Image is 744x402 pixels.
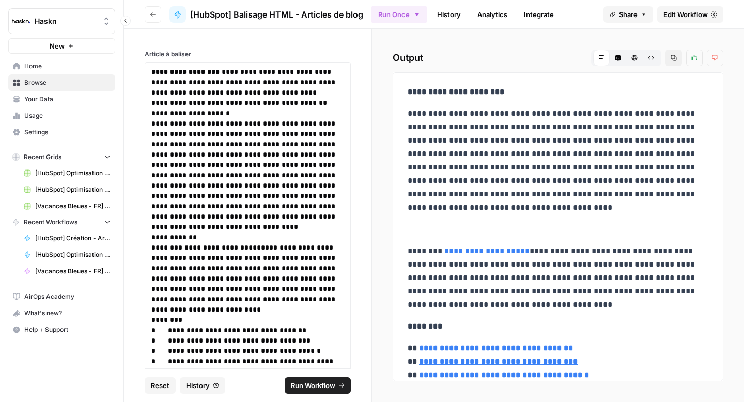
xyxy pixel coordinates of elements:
span: Share [619,9,638,20]
a: Your Data [8,91,115,107]
span: Usage [24,111,111,120]
span: Help + Support [24,325,111,334]
a: History [431,6,467,23]
span: Haskn [35,16,97,26]
span: Browse [24,78,111,87]
span: Edit Workflow [663,9,708,20]
span: Reset [151,380,169,391]
span: [HubSpot] Optimisation - Articles de blog [35,168,111,178]
span: History [186,380,210,391]
a: Edit Workflow [657,6,723,23]
div: What's new? [9,305,115,321]
button: Run Workflow [285,377,351,394]
a: Browse [8,74,115,91]
span: [HubSpot] Balisage HTML - Articles de blog [190,8,363,21]
a: [Vacances Bleues - FR] Pages refonte sites hôtels - [GEOGRAPHIC_DATA] [19,263,115,280]
a: Home [8,58,115,74]
span: Settings [24,128,111,137]
a: [HubSpot] Optimisation - Articles de blog + outils [19,181,115,198]
button: What's new? [8,305,115,321]
a: Integrate [518,6,560,23]
span: [HubSpot] Optimisation - Articles de blog [35,250,111,259]
a: [HubSpot] Balisage HTML - Articles de blog [169,6,363,23]
button: Recent Grids [8,149,115,165]
button: Recent Workflows [8,214,115,230]
span: Home [24,61,111,71]
a: [Vacances Bleues - FR] Pages refonte sites hôtels - [GEOGRAPHIC_DATA] [19,198,115,214]
a: Analytics [471,6,514,23]
span: AirOps Academy [24,292,111,301]
span: Recent Workflows [24,218,78,227]
span: Run Workflow [291,380,335,391]
label: Article à baliser [145,50,351,59]
span: [HubSpot] Optimisation - Articles de blog + outils [35,185,111,194]
a: Settings [8,124,115,141]
span: [HubSpot] Création - Articles de blog [35,234,111,243]
button: Reset [145,377,176,394]
img: Haskn Logo [12,12,30,30]
button: New [8,38,115,54]
a: [HubSpot] Optimisation - Articles de blog [19,246,115,263]
span: New [50,41,65,51]
span: [Vacances Bleues - FR] Pages refonte sites hôtels - [GEOGRAPHIC_DATA] [35,202,111,211]
a: Usage [8,107,115,124]
button: Workspace: Haskn [8,8,115,34]
a: [HubSpot] Création - Articles de blog [19,230,115,246]
span: Recent Grids [24,152,61,162]
button: Run Once [371,6,427,23]
a: AirOps Academy [8,288,115,305]
button: Share [603,6,653,23]
button: Help + Support [8,321,115,338]
button: History [180,377,225,394]
a: [HubSpot] Optimisation - Articles de blog [19,165,115,181]
span: Your Data [24,95,111,104]
h2: Output [393,50,723,66]
span: [Vacances Bleues - FR] Pages refonte sites hôtels - [GEOGRAPHIC_DATA] [35,267,111,276]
